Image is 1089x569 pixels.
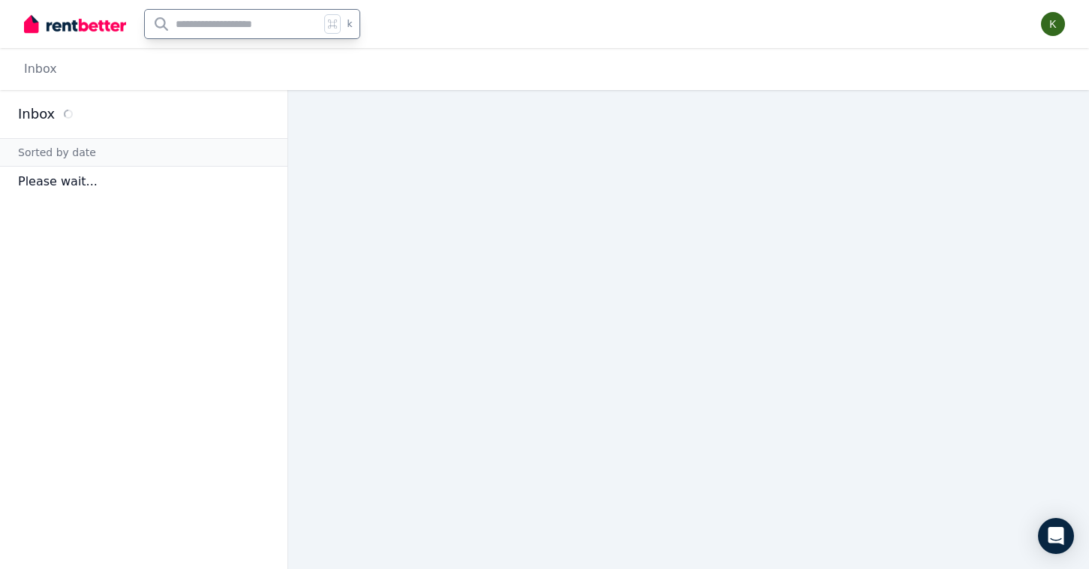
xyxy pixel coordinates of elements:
[1041,12,1065,36] img: kieron.lester@gmail.com
[18,104,55,125] h2: Inbox
[24,62,57,76] a: Inbox
[24,13,126,35] img: RentBetter
[347,18,352,30] span: k
[1038,518,1074,554] div: Open Intercom Messenger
